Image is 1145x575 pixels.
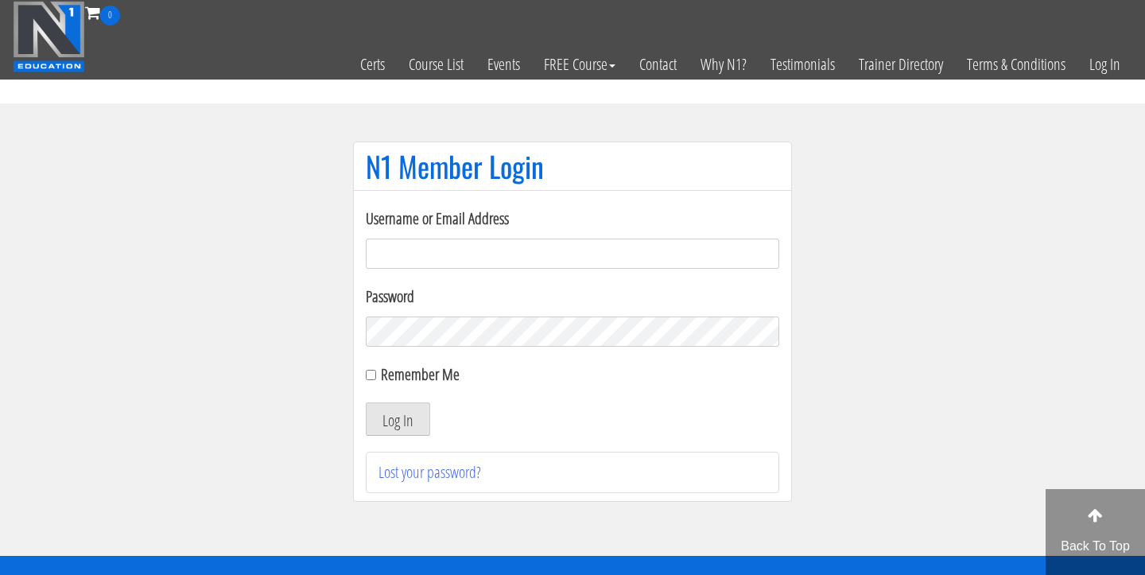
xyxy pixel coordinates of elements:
[689,25,759,103] a: Why N1?
[366,285,779,309] label: Password
[366,402,430,436] button: Log In
[381,363,460,385] label: Remember Me
[13,1,85,72] img: n1-education
[955,25,1077,103] a: Terms & Conditions
[397,25,475,103] a: Course List
[348,25,397,103] a: Certs
[759,25,847,103] a: Testimonials
[847,25,955,103] a: Trainer Directory
[627,25,689,103] a: Contact
[366,150,779,182] h1: N1 Member Login
[366,207,779,231] label: Username or Email Address
[1077,25,1132,103] a: Log In
[378,461,481,483] a: Lost your password?
[475,25,532,103] a: Events
[85,2,120,23] a: 0
[532,25,627,103] a: FREE Course
[100,6,120,25] span: 0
